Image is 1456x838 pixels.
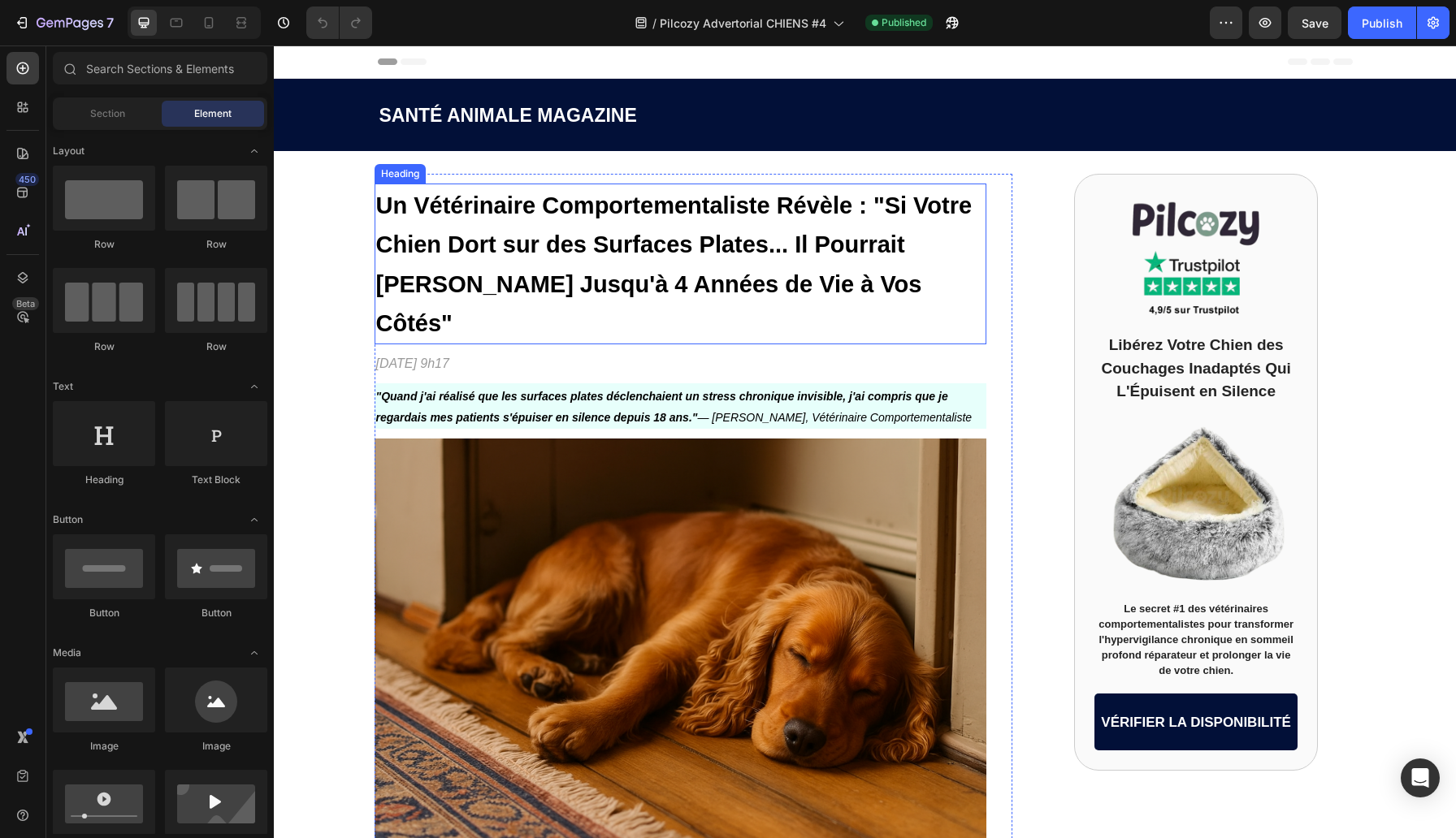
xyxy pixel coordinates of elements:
[165,237,267,252] div: Row
[165,473,267,487] div: Text Block
[241,374,267,400] span: Toggle open
[241,507,267,533] span: Toggle open
[1302,16,1328,30] span: Save
[827,669,1017,685] span: VÉRIFIER LA DISPONIBILITÉ
[53,739,155,754] div: Image
[1288,6,1341,39] button: Save
[165,739,267,754] div: Image
[821,648,1024,706] a: VÉRIFIER LA DISPONIBILITÉ
[1348,6,1416,39] button: Publish
[882,15,926,30] span: Published
[12,297,39,310] div: Beta
[6,6,121,39] button: 7
[306,6,372,39] div: Undo/Redo
[53,52,267,84] input: Search Sections & Elements
[821,365,1024,546] img: gempages_576285233381376850-cd7ab0c8-9ee2-4618-97d3-9f93da7856b3.png
[53,606,155,620] div: Button
[241,138,267,164] span: Toggle open
[241,640,267,666] span: Toggle open
[841,149,1003,280] img: gempages_576285233381376850-15fc95b9-c162-40cb-aee0-27b2bb6c1528.png
[101,393,713,799] img: gempages_576285233381376850-1acd6335-7470-4a04-aebd-0b7ecd5daf97.png
[53,237,155,252] div: Row
[53,646,81,660] span: Media
[53,339,155,354] div: Row
[53,512,83,527] span: Button
[825,557,1020,632] span: Le secret #1 des vétérinaires comportementalistes pour transformer l'hypervigilance chronique en ...
[1401,758,1440,797] div: Open Intercom Messenger
[1362,15,1402,32] div: Publish
[194,106,232,121] span: Element
[90,106,125,121] span: Section
[53,473,155,487] div: Heading
[827,291,1016,354] span: Libérez Votre Chien des Couchages Inadaptés Qui L'Épuisent en Silence
[274,45,1456,838] iframe: Design area
[660,15,826,32] span: Pilcozy Advertorial CHIENS #4
[165,606,267,620] div: Button
[652,15,656,32] span: /
[53,379,73,394] span: Text
[165,339,267,354] div: Row
[15,173,39,186] div: 450
[53,144,84,158] span: Layout
[106,13,114,32] p: 7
